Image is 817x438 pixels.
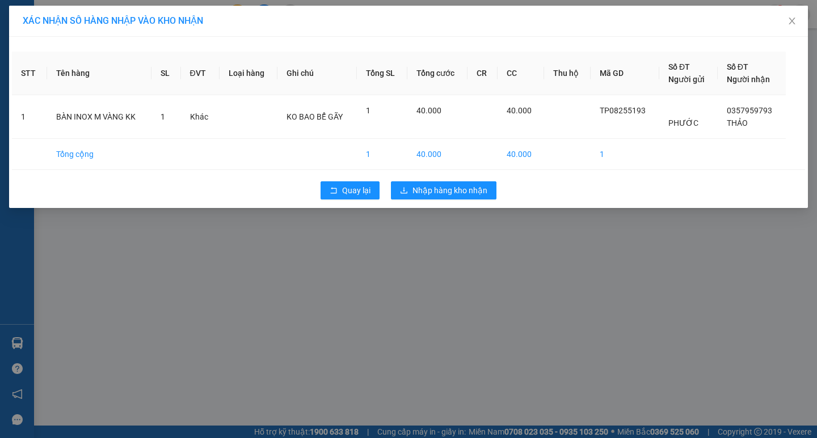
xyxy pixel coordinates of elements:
[161,112,165,121] span: 1
[544,52,591,95] th: Thu hộ
[727,118,748,127] span: THẢO
[727,106,772,115] span: 0357959793
[12,52,47,95] th: STT
[668,75,705,84] span: Người gửi
[47,52,151,95] th: Tên hàng
[220,52,277,95] th: Loại hàng
[727,75,770,84] span: Người nhận
[412,184,487,197] span: Nhập hàng kho nhận
[47,139,151,170] td: Tổng cộng
[468,52,498,95] th: CR
[727,62,748,71] span: Số ĐT
[47,95,151,139] td: BÀN INOX M VÀNG KK
[498,139,544,170] td: 40.000
[181,52,220,95] th: ĐVT
[287,112,343,121] span: KO BAO BỂ GÃY
[321,181,380,199] button: rollbackQuay lại
[591,139,659,170] td: 1
[668,62,690,71] span: Số ĐT
[787,16,797,25] span: close
[776,6,808,37] button: Close
[330,186,338,195] span: rollback
[668,118,698,127] span: PHƯỚC
[357,139,407,170] td: 1
[12,95,47,139] td: 1
[600,106,646,115] span: TP08255193
[23,15,203,26] span: XÁC NHẬN SỐ HÀNG NHẬP VÀO KHO NHẬN
[366,106,370,115] span: 1
[342,184,370,197] span: Quay lại
[407,52,468,95] th: Tổng cước
[400,186,408,195] span: download
[507,106,532,115] span: 40.000
[416,106,441,115] span: 40.000
[391,181,496,199] button: downloadNhập hàng kho nhận
[357,52,407,95] th: Tổng SL
[591,52,659,95] th: Mã GD
[407,139,468,170] td: 40.000
[151,52,180,95] th: SL
[498,52,544,95] th: CC
[181,95,220,139] td: Khác
[277,52,357,95] th: Ghi chú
